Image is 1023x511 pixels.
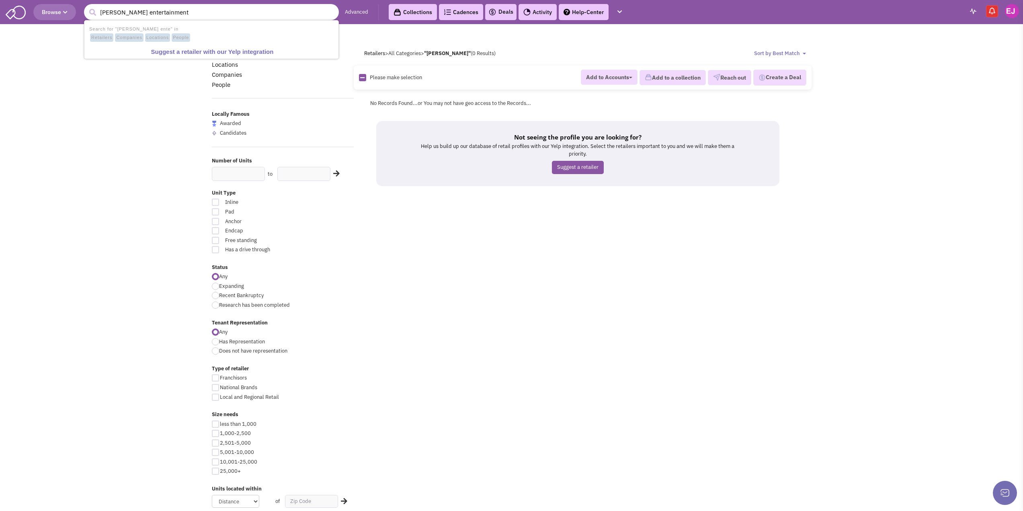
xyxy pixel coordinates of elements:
[220,421,256,427] span: less than 1,000
[219,273,228,280] span: Any
[285,495,338,508] input: Zip Code
[42,8,68,16] span: Browse
[552,161,604,174] a: Suggest a retailer
[212,131,217,135] img: locallyfamous-upvote.png
[220,449,254,456] span: 5,001-10,000
[220,439,251,446] span: 2,501-5,000
[416,143,739,158] p: Help us build up our database of retail profiles with our Yelp integration. Select the retailers ...
[640,70,706,85] button: Add to a collection
[439,4,483,20] a: Cadences
[90,33,113,42] span: Retailers
[220,374,247,381] span: Franchisors
[151,48,274,55] b: Suggest a retailer with our Yelp integration
[220,208,309,216] span: Pad
[645,74,652,81] img: icon-collection-lavender.png
[219,347,287,354] span: Does not have representation
[328,168,341,179] div: Search Nearby
[488,7,513,17] a: Deals
[212,189,354,197] label: Unit Type
[212,485,354,493] label: Units located within
[212,61,238,68] a: Locations
[753,70,806,86] button: Create a Deal
[212,111,354,118] label: Locally Famous
[523,8,531,16] img: Activity.png
[389,4,437,20] a: Collections
[85,24,338,43] li: Search for "[PERSON_NAME] ente" in
[268,170,273,178] label: to
[220,218,309,226] span: Anchor
[564,9,570,15] img: help.png
[581,70,638,85] button: Add to Accounts
[713,74,720,81] img: VectorPaper_Plane.png
[220,394,279,400] span: Local and Regional Retail
[421,50,424,57] span: >
[220,199,309,206] span: Inline
[519,4,557,20] a: Activity
[364,50,385,57] a: Retailers
[370,74,422,81] span: Please make selection
[385,50,388,57] span: >
[87,47,337,57] a: Suggest a retailer with our Yelp integration
[359,74,366,81] img: Rectangle.png
[220,246,309,254] span: Has a drive through
[212,81,230,88] a: People
[212,121,217,127] img: locallyfamous-largeicon.png
[220,430,251,437] span: 1,000-2,500
[33,4,76,20] button: Browse
[559,4,609,20] a: Help-Center
[220,237,309,244] span: Free standing
[336,496,349,507] div: Search Nearby
[444,9,451,15] img: Cadences_logo.png
[212,71,242,78] a: Companies
[212,264,354,271] label: Status
[219,328,228,335] span: Any
[345,8,368,16] a: Advanced
[172,33,190,42] span: People
[220,468,241,474] span: 25,000+
[759,73,766,82] img: Deal-Dollar.png
[6,4,26,19] img: SmartAdmin
[220,384,257,391] span: National Brands
[212,319,354,327] label: Tenant Representation
[424,50,471,57] b: "[PERSON_NAME]"
[416,133,739,141] h5: Not seeing the profile you are looking for?
[219,283,244,289] span: Expanding
[1005,4,1019,18] img: Erin Jarquin
[219,302,290,308] span: Research has been completed
[219,292,264,299] span: Recent Bankruptcy
[275,498,280,505] span: of
[220,458,257,465] span: 10,001-25,000
[220,120,241,127] span: Awarded
[388,50,496,57] span: All Categories (0 Results)
[370,100,531,107] span: No Records Found...or You may not have geo access to the Records...
[220,227,309,235] span: Endcap
[219,338,265,345] span: Has Representation
[115,33,144,42] span: Companies
[220,129,246,136] span: Candidates
[708,70,751,85] button: Reach out
[145,33,170,42] span: Locations
[488,7,496,17] img: icon-deals.svg
[394,8,401,16] img: icon-collection-lavender-black.svg
[212,365,354,373] label: Type of retailer
[212,411,354,419] label: Size needs
[212,157,354,165] label: Number of Units
[84,4,339,20] input: Search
